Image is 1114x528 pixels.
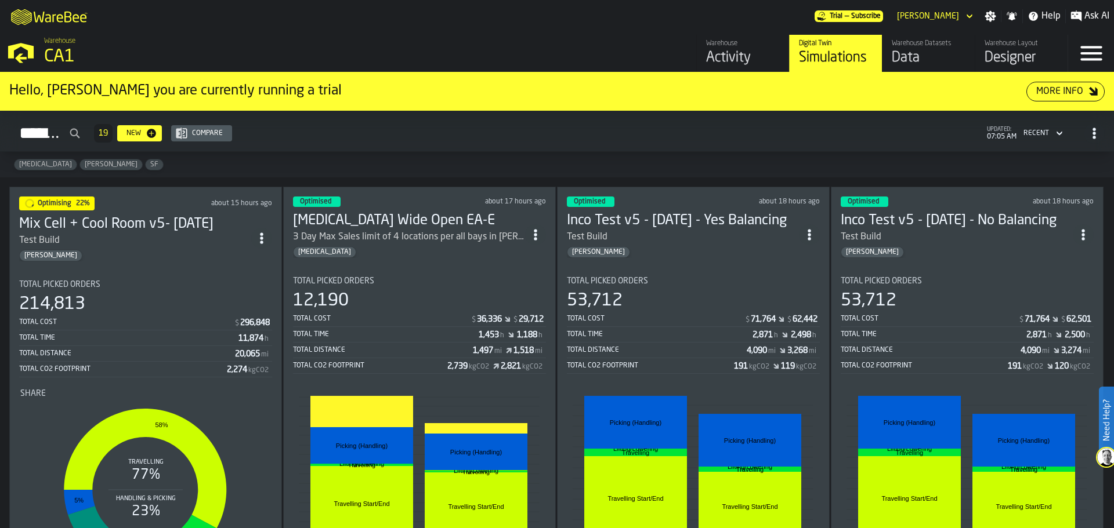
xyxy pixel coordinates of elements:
div: Test Build [19,234,60,247]
span: h [265,335,269,343]
div: status-3 2 [567,196,614,207]
button: button-New [117,125,162,141]
div: Test Build [567,230,607,244]
div: Stat Value [1008,362,1022,371]
div: Designer [985,49,1058,67]
div: Stat Value [791,330,811,340]
a: link-to-/wh/i/76e2a128-1b54-4d66-80d4-05ae4c277723/pricing/ [815,10,883,22]
h3: Mix Cell + Cool Room v5- [DATE] [19,215,251,234]
div: Updated: 10/1/2025, 4:09:05 PM Created: 10/1/2025, 11:13:10 AM [185,199,272,207]
div: Title [567,276,820,286]
div: Total Time [19,334,238,342]
div: Warehouse Layout [985,39,1058,48]
div: Test Build [841,230,881,244]
span: Total Picked Orders [293,276,374,286]
div: Title [19,280,272,289]
div: Mix Cell + Cool Room v5- 10.1.25 [19,215,251,234]
span: kgCO2 [248,366,269,374]
div: Warehouse [706,39,780,48]
div: DropdownMenuValue-Gregg Arment [892,9,975,23]
span: kgCO2 [1023,363,1043,371]
div: stat-Total Picked Orders [293,276,546,374]
div: status-3 2 [841,196,888,207]
div: New [122,129,146,137]
label: button-toggle-Notifications [1001,10,1022,22]
a: link-to-/wh/i/76e2a128-1b54-4d66-80d4-05ae4c277723/data [882,35,975,72]
span: kgCO2 [1070,363,1090,371]
span: h [1086,332,1090,340]
span: h [812,332,816,340]
span: SF [146,161,163,169]
div: Title [293,276,546,286]
span: Optimised [300,198,331,205]
label: button-toggle-Ask AI [1066,9,1114,23]
span: mi [809,347,816,355]
div: Stat Value [1021,346,1041,355]
div: Updated: 10/1/2025, 1:58:56 PM Created: 10/1/2025, 9:07:41 AM [444,198,546,206]
div: Enteral Wide Open EA-E [293,212,525,230]
div: Stat Value [513,346,534,355]
div: More Info [1032,85,1088,99]
span: Total Picked Orders [19,280,100,289]
span: $ [1061,316,1065,324]
div: Warehouse Datasets [892,39,965,48]
div: Stat Value [238,334,263,343]
div: Inco Test v5 - 10.01.25 - Yes Balancing [567,212,799,230]
div: Hello, [PERSON_NAME] you are currently running a trial [9,82,1026,100]
span: Total Picked Orders [567,276,648,286]
span: h [500,332,504,340]
span: Help [1041,9,1061,23]
div: stat-Total Picked Orders [841,276,1094,374]
span: updated: [987,126,1017,133]
div: Digital Twin [799,39,873,48]
div: DropdownMenuValue-4 [1019,126,1065,140]
div: Title [20,389,271,398]
div: Test Build [567,230,799,244]
div: 53,712 [567,290,623,311]
div: status-1 2 [19,196,95,210]
div: Test Build [19,234,251,247]
span: Gregg [841,248,903,256]
span: Optimised [848,198,879,205]
h3: [MEDICAL_DATA] Wide Open EA-E [293,212,525,230]
div: Total Time [841,330,1026,338]
span: Total Picked Orders [841,276,922,286]
div: stat-Total Picked Orders [19,280,272,377]
span: 22% [76,200,90,207]
div: Stat Value [240,318,270,327]
div: Inco Test v5 - 10.01.25 - No Balancing [841,212,1073,230]
div: 3 Day Max Sales limit of 4 locations per all bays in EA-ED [293,230,525,244]
a: link-to-/wh/i/76e2a128-1b54-4d66-80d4-05ae4c277723/simulations [789,35,882,72]
div: 12,190 [293,290,349,311]
span: Gregg [80,161,142,169]
div: Total Cost [841,315,1018,323]
span: mi [535,347,542,355]
div: Test Build [841,230,1073,244]
span: $ [1019,316,1023,324]
div: Stat Value [1066,315,1091,324]
div: Data [892,49,965,67]
div: Total Cost [293,315,471,323]
div: Stat Value [753,330,773,340]
div: Stat Value [781,362,795,371]
a: link-to-/wh/i/76e2a128-1b54-4d66-80d4-05ae4c277723/designer [975,35,1068,72]
div: Stat Value [1065,330,1085,340]
span: $ [787,316,791,324]
span: h [538,332,542,340]
span: $ [472,316,476,324]
label: button-toggle-Menu [1068,35,1114,72]
div: Stat Value [747,346,767,355]
div: status-3 2 [293,196,341,207]
span: 19 [99,129,108,137]
div: Total Distance [293,346,473,354]
div: Stat Value [477,315,502,324]
div: DropdownMenuValue-4 [1023,129,1049,137]
span: $ [746,316,750,324]
span: Share [20,389,46,398]
span: kgCO2 [796,363,816,371]
div: Total CO2 Footprint [841,362,1008,370]
div: Stat Value [1055,362,1069,371]
div: Stat Value [787,346,808,355]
